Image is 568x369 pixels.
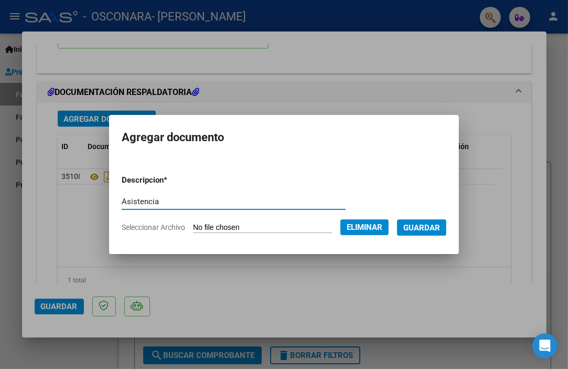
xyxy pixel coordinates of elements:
button: Guardar [397,219,446,236]
h2: Agregar documento [122,128,446,147]
span: Seleccionar Archivo [122,223,185,231]
p: Descripcion [122,174,219,186]
button: Eliminar [340,219,389,235]
span: Eliminar [347,223,382,232]
div: Open Intercom Messenger [532,333,558,359]
span: Guardar [403,223,440,233]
